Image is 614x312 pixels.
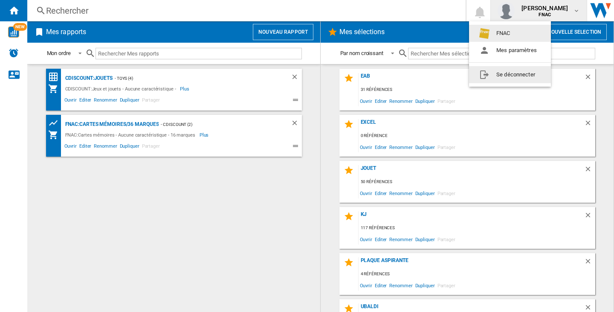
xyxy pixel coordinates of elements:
[469,25,551,42] button: FNAC
[469,66,551,83] button: Se déconnecter
[469,42,551,59] button: Mes paramètres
